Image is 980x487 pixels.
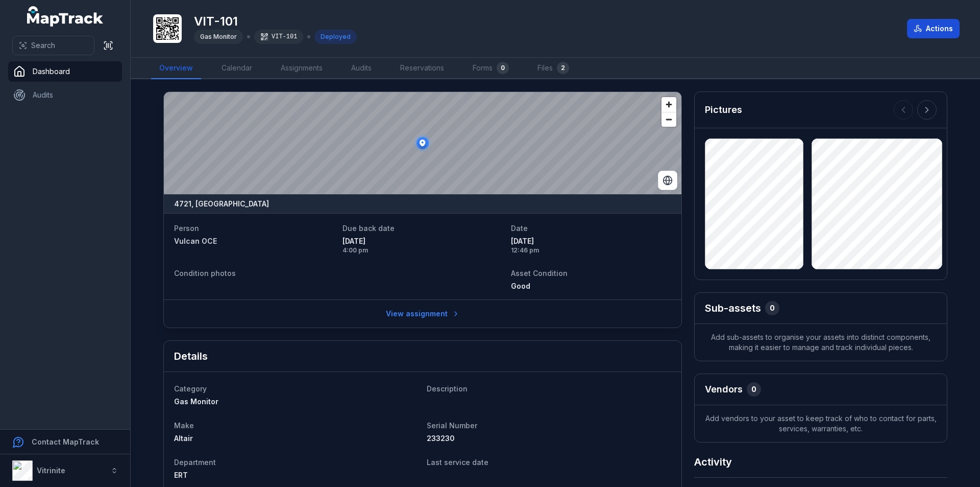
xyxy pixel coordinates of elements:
[392,58,452,79] a: Reservations
[174,458,216,467] span: Department
[694,455,732,469] h2: Activity
[342,236,503,246] span: [DATE]
[164,92,681,194] canvas: Map
[464,58,517,79] a: Forms0
[194,13,357,30] h1: VIT-101
[254,30,303,44] div: VIT-101
[174,269,236,277] span: Condition photos
[695,324,947,361] span: Add sub-assets to organise your assets into distinct components, making it easier to manage and t...
[174,384,207,393] span: Category
[174,349,208,363] h2: Details
[511,282,530,290] span: Good
[31,40,55,51] span: Search
[174,397,218,406] span: Gas Monitor
[343,58,380,79] a: Audits
[661,97,676,112] button: Zoom in
[151,58,201,79] a: Overview
[529,58,577,79] a: Files2
[8,61,122,82] a: Dashboard
[8,85,122,105] a: Audits
[658,171,677,190] button: Switch to Satellite View
[511,269,568,277] span: Asset Condition
[557,62,569,74] div: 2
[511,246,671,254] span: 12:46 pm
[174,236,334,246] a: Vulcan OCE
[27,6,104,27] a: MapTrack
[427,458,488,467] span: Last service date
[273,58,331,79] a: Assignments
[511,224,528,233] span: Date
[213,58,260,79] a: Calendar
[497,62,509,74] div: 0
[705,103,742,117] h3: Pictures
[705,382,743,397] h3: Vendors
[427,384,468,393] span: Description
[37,466,65,475] strong: Vitrinite
[12,36,94,55] button: Search
[427,421,477,430] span: Serial Number
[747,382,761,397] div: 0
[200,33,237,40] span: Gas Monitor
[765,301,779,315] div: 0
[174,199,269,209] strong: 4721, [GEOGRAPHIC_DATA]
[427,434,455,443] span: 233230
[314,30,357,44] div: Deployed
[342,224,395,233] span: Due back date
[174,224,199,233] span: Person
[907,19,960,38] button: Actions
[174,421,194,430] span: Make
[379,304,467,323] a: View assignment
[511,236,671,246] span: [DATE]
[661,112,676,127] button: Zoom out
[174,434,193,443] span: Altair
[511,236,671,254] time: 11/08/2025, 12:46:32 pm
[342,236,503,254] time: 11/08/2025, 4:00:00 pm
[695,405,947,442] span: Add vendors to your asset to keep track of who to contact for parts, services, warranties, etc.
[705,301,761,315] h2: Sub-assets
[32,437,99,446] strong: Contact MapTrack
[174,471,188,479] span: ERT
[342,246,503,254] span: 4:00 pm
